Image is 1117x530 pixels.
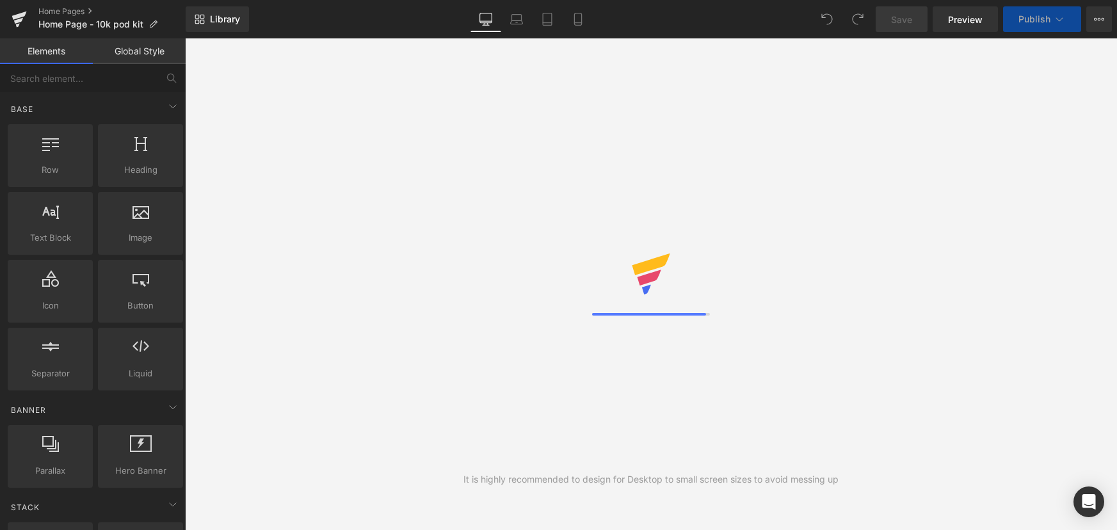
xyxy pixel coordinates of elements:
span: Save [891,13,912,26]
span: Publish [1018,14,1050,24]
span: Text Block [12,231,89,245]
a: New Library [186,6,249,32]
a: Home Pages [38,6,186,17]
a: Global Style [93,38,186,64]
a: Desktop [470,6,501,32]
span: Liquid [102,367,179,380]
button: Publish [1003,6,1081,32]
span: Banner [10,404,47,416]
span: Separator [12,367,89,380]
span: Base [10,103,35,115]
span: Heading [102,163,179,177]
span: Image [102,231,179,245]
span: Preview [948,13,983,26]
span: Home Page - 10k pod kit [38,19,143,29]
div: Open Intercom Messenger [1073,486,1104,517]
button: Undo [814,6,840,32]
a: Preview [933,6,998,32]
span: Stack [10,501,41,513]
span: Row [12,163,89,177]
div: It is highly recommended to design for Desktop to small screen sizes to avoid messing up [463,472,839,486]
span: Icon [12,299,89,312]
span: Button [102,299,179,312]
span: Parallax [12,464,89,478]
span: Library [210,13,240,25]
a: Tablet [532,6,563,32]
button: Redo [845,6,871,32]
a: Laptop [501,6,532,32]
span: Hero Banner [102,464,179,478]
button: More [1086,6,1112,32]
a: Mobile [563,6,593,32]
